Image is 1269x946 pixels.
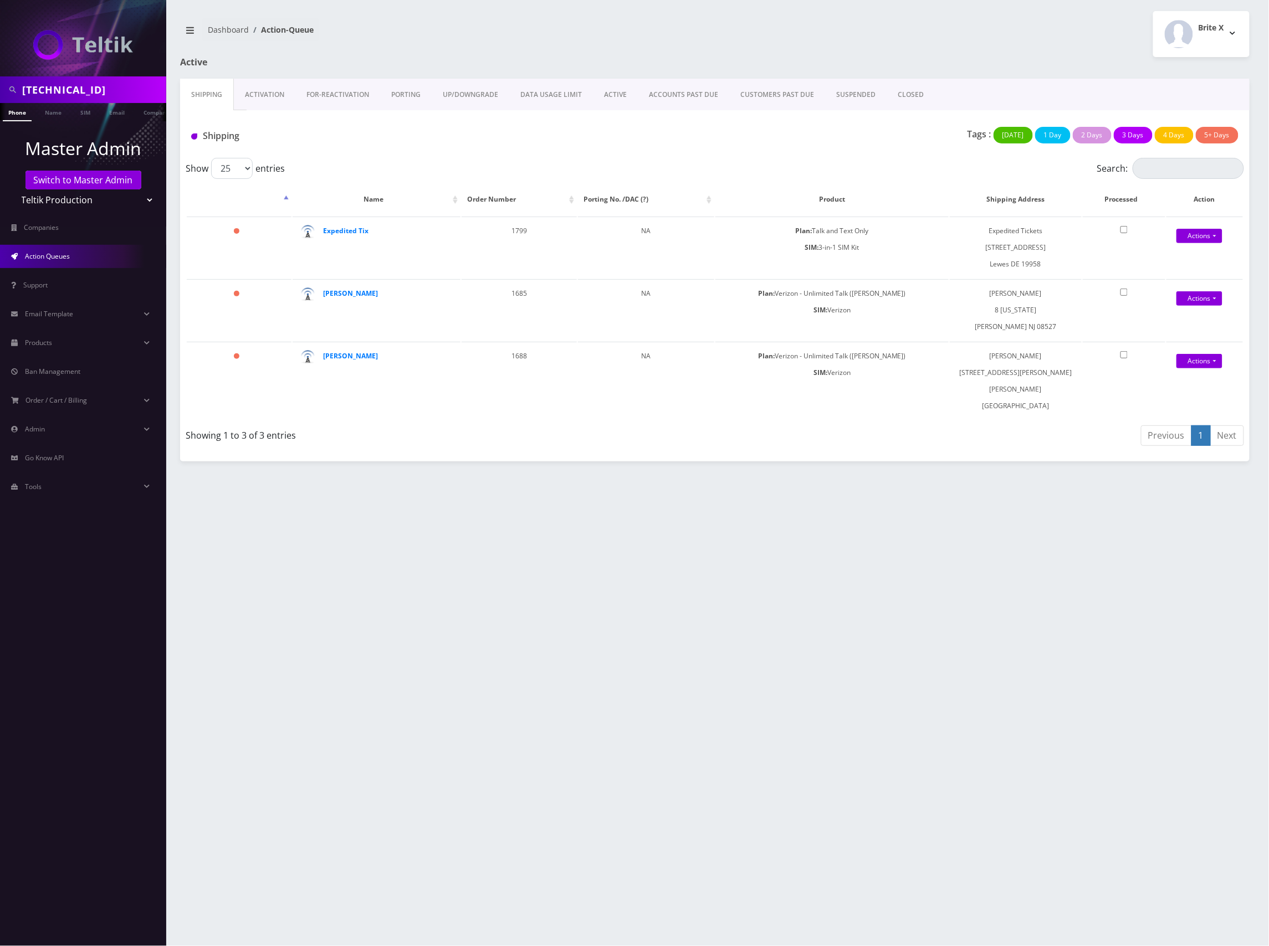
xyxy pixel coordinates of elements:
a: Switch to Master Admin [25,171,141,189]
a: SUSPENDED [825,79,887,111]
a: ACTIVE [593,79,638,111]
td: Verizon - Unlimited Talk ([PERSON_NAME]) Verizon [715,342,949,420]
h1: Active [180,57,525,68]
img: Teltik Production [33,30,133,60]
span: Ban Management [25,367,80,376]
th: Product [715,183,949,215]
span: Tools [25,482,42,491]
a: Name [39,103,67,120]
a: Email [104,103,130,120]
td: NA [578,217,714,278]
b: SIM: [813,305,827,315]
a: 1 [1191,425,1211,446]
td: Expedited Tickets [STREET_ADDRESS] Lewes DE 19958 [950,217,1082,278]
button: Brite X [1153,11,1250,57]
b: Plan: [758,289,775,298]
li: Action-Queue [249,24,314,35]
a: Dashboard [208,24,249,35]
img: Shipping [191,133,197,140]
h1: Shipping [191,131,529,141]
a: Actions [1176,229,1222,243]
button: 5+ Days [1196,127,1239,143]
th: Processed: activate to sort column ascending [1083,183,1165,215]
span: Action Queues [25,251,70,261]
td: [PERSON_NAME] [STREET_ADDRESS][PERSON_NAME][PERSON_NAME] [GEOGRAPHIC_DATA] [950,342,1082,420]
a: FOR-REActivation [295,79,380,111]
a: [PERSON_NAME] [323,351,378,361]
span: Companies [24,223,59,232]
th: : activate to sort column descending [187,183,291,215]
nav: breadcrumb [180,18,707,50]
td: Verizon - Unlimited Talk ([PERSON_NAME]) Verizon [715,279,949,341]
td: 1799 [462,217,577,278]
a: [PERSON_NAME] [323,289,378,298]
b: SIM: [805,243,818,252]
label: Show entries [186,158,285,179]
a: CLOSED [887,79,935,111]
button: [DATE] [994,127,1033,143]
h2: Brite X [1199,23,1224,33]
th: Porting No. /DAC (?): activate to sort column ascending [578,183,714,215]
a: Shipping [180,79,234,111]
button: 4 Days [1155,127,1194,143]
button: 2 Days [1073,127,1112,143]
div: Showing 1 to 3 of 3 entries [186,424,707,442]
td: NA [578,279,714,341]
a: Expedited Tix [323,226,369,235]
input: Search: [1133,158,1244,179]
th: Order Number: activate to sort column ascending [462,183,577,215]
td: 1685 [462,279,577,341]
a: Next [1210,425,1244,446]
p: Tags : [968,127,991,141]
th: Action [1166,183,1243,215]
td: NA [578,342,714,420]
span: Products [25,338,52,347]
a: Actions [1176,354,1222,368]
td: [PERSON_NAME] 8 [US_STATE] [PERSON_NAME] NJ 08527 [950,279,1082,341]
a: Company [138,103,175,120]
a: UP/DOWNGRADE [432,79,509,111]
a: Phone [3,103,32,121]
a: Previous [1141,425,1192,446]
td: 1688 [462,342,577,420]
th: Name: activate to sort column ascending [293,183,460,215]
span: Go Know API [25,453,64,462]
b: Plan: [795,226,812,235]
a: PORTING [380,79,432,111]
button: 3 Days [1114,127,1153,143]
b: Plan: [758,351,775,361]
input: Search in Company [22,79,163,100]
a: DATA USAGE LIMIT [509,79,593,111]
a: SIM [75,103,96,120]
span: Admin [25,424,45,434]
th: Shipping Address [950,183,1082,215]
button: 1 Day [1035,127,1071,143]
select: Showentries [211,158,253,179]
a: Activation [234,79,295,111]
span: Order / Cart / Billing [26,395,88,405]
span: Email Template [25,309,73,318]
b: SIM: [813,368,827,377]
span: Support [23,280,48,290]
a: CUSTOMERS PAST DUE [729,79,825,111]
td: Talk and Text Only 3-in-1 SIM Kit [715,217,949,278]
a: Actions [1176,291,1222,306]
label: Search: [1097,158,1244,179]
a: ACCOUNTS PAST DUE [638,79,729,111]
